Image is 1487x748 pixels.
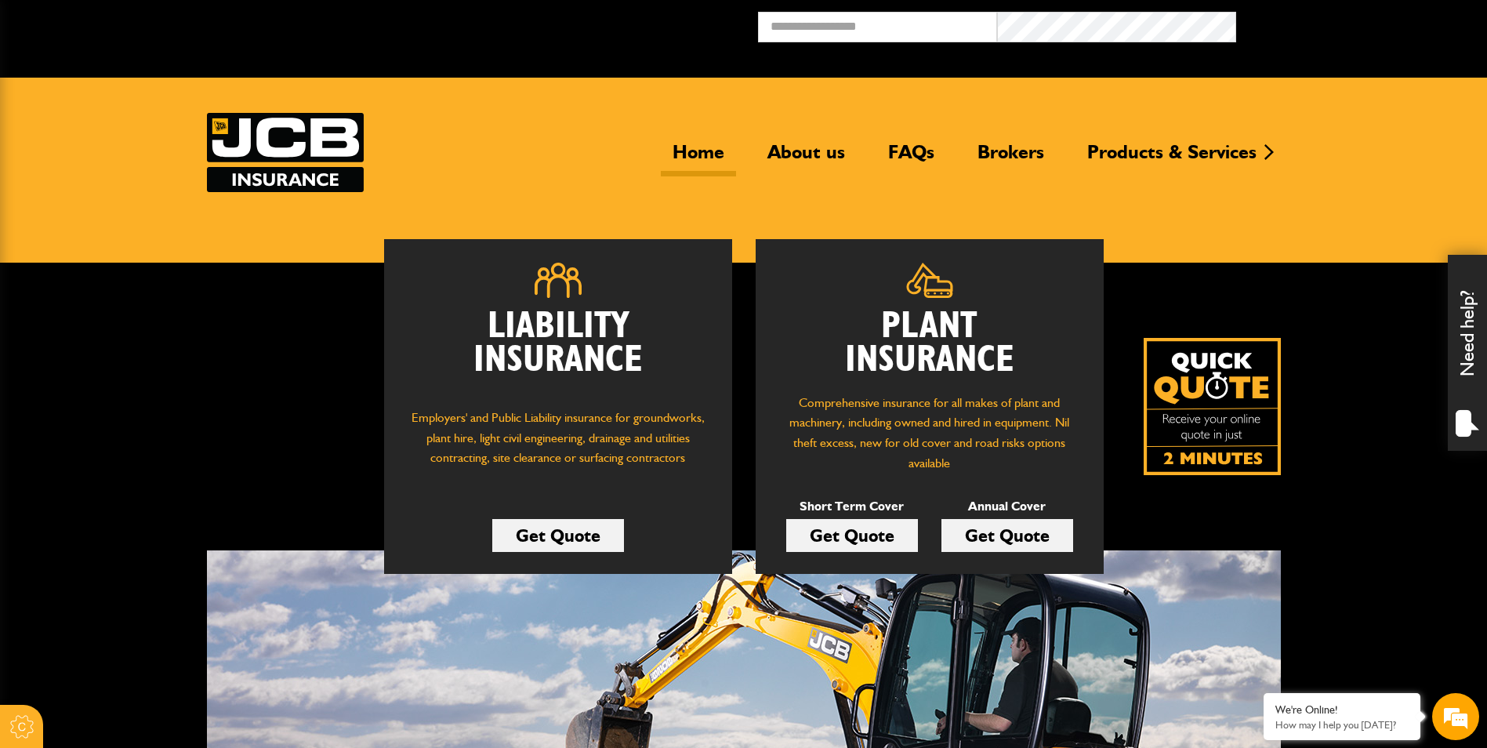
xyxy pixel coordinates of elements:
input: Enter your email address [20,191,286,226]
p: Annual Cover [941,496,1073,517]
a: Get Quote [786,519,918,552]
h2: Liability Insurance [408,310,709,393]
p: Employers' and Public Liability insurance for groundworks, plant hire, light civil engineering, d... [408,408,709,483]
a: Get Quote [492,519,624,552]
div: Need help? [1448,255,1487,451]
div: We're Online! [1275,703,1409,717]
h2: Plant Insurance [779,310,1080,377]
input: Enter your phone number [20,238,286,272]
img: JCB Insurance Services logo [207,113,364,192]
em: Start Chat [213,483,285,504]
a: Get Quote [941,519,1073,552]
textarea: Type your message and hit 'Enter' [20,284,286,470]
p: How may I help you today? [1275,719,1409,731]
input: Enter your last name [20,145,286,180]
img: Quick Quote [1144,338,1281,475]
div: Chat with us now [82,88,263,108]
img: d_20077148190_company_1631870298795_20077148190 [27,87,66,109]
a: Products & Services [1075,140,1268,176]
p: Comprehensive insurance for all makes of plant and machinery, including owned and hired in equipm... [779,393,1080,473]
p: Short Term Cover [786,496,918,517]
a: JCB Insurance Services [207,113,364,192]
a: Brokers [966,140,1056,176]
a: FAQs [876,140,946,176]
a: About us [756,140,857,176]
a: Get your insurance quote isn just 2-minutes [1144,338,1281,475]
a: Home [661,140,736,176]
div: Minimize live chat window [257,8,295,45]
button: Broker Login [1236,12,1475,36]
